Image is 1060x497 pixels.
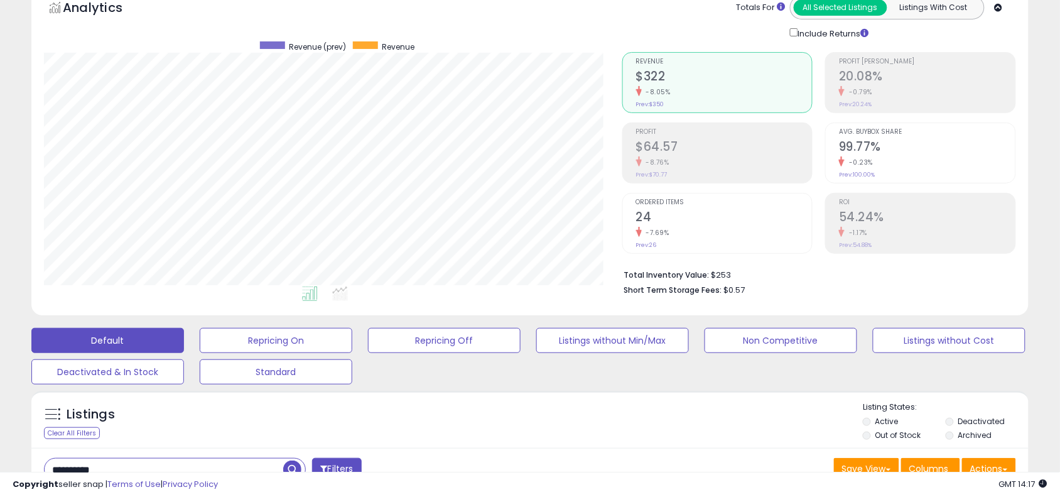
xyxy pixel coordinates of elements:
[44,427,100,439] div: Clear All Filters
[289,41,347,52] span: Revenue (prev)
[636,139,813,156] h2: $64.57
[839,171,875,178] small: Prev: 100.00%
[636,210,813,227] h2: 24
[958,430,992,440] label: Archived
[636,199,813,206] span: Ordered Items
[31,359,184,385] button: Deactivated & In Stock
[875,430,921,440] label: Out of Stock
[705,328,857,353] button: Non Competitive
[636,129,813,136] span: Profit
[999,478,1047,490] span: 2025-09-17 14:17 GMT
[962,458,1016,479] button: Actions
[636,101,664,108] small: Prev: $350
[368,328,521,353] button: Repricing Off
[31,328,184,353] button: Default
[536,328,689,353] button: Listings without Min/Max
[624,285,722,295] b: Short Term Storage Fees:
[863,401,1029,413] p: Listing States:
[200,359,352,385] button: Standard
[636,58,813,65] span: Revenue
[958,416,1005,427] label: Deactivated
[636,69,813,86] h2: $322
[839,199,1015,206] span: ROI
[724,284,745,296] span: $0.57
[845,228,867,238] small: -1.17%
[839,210,1015,227] h2: 54.24%
[845,158,873,167] small: -0.23%
[901,458,960,479] button: Columns
[839,129,1015,136] span: Avg. Buybox Share
[624,270,710,280] b: Total Inventory Value:
[839,58,1015,65] span: Profit [PERSON_NAME]
[839,69,1015,86] h2: 20.08%
[642,158,669,167] small: -8.76%
[875,416,899,427] label: Active
[13,479,218,491] div: seller snap | |
[845,87,872,97] small: -0.79%
[642,228,669,238] small: -7.69%
[737,2,786,14] div: Totals For
[909,462,949,475] span: Columns
[312,458,361,480] button: Filters
[13,478,58,490] strong: Copyright
[834,458,899,479] button: Save View
[107,478,161,490] a: Terms of Use
[781,26,884,40] div: Include Returns
[636,171,668,178] small: Prev: $70.77
[839,101,872,108] small: Prev: 20.24%
[624,266,1007,281] li: $253
[873,328,1025,353] button: Listings without Cost
[200,328,352,353] button: Repricing On
[67,406,115,423] h5: Listings
[839,139,1015,156] h2: 99.77%
[839,241,872,249] small: Prev: 54.88%
[382,41,415,52] span: Revenue
[642,87,671,97] small: -8.05%
[636,241,657,249] small: Prev: 26
[163,478,218,490] a: Privacy Policy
